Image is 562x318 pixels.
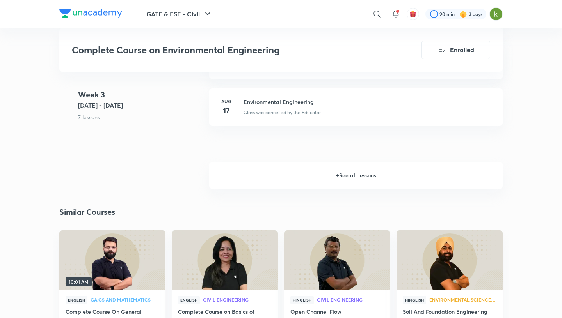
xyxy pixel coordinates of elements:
[78,89,203,101] h4: Week 3
[244,98,493,106] h3: Environmental Engineering
[59,9,122,20] a: Company Logo
[290,307,384,317] a: Open Channel Flow
[429,297,496,303] a: Environmental Science and Engineering
[66,277,92,286] span: 10:01 AM
[78,113,203,121] p: 7 lessons
[407,8,419,20] button: avatar
[142,6,217,22] button: GATE & ESE - Civil
[58,230,166,290] img: new-thumbnail
[395,230,503,290] img: new-thumbnail
[459,10,467,18] img: streak
[290,296,314,304] span: Hinglish
[59,9,122,18] img: Company Logo
[429,297,496,302] span: Environmental Science and Engineering
[317,297,384,303] a: Civil Engineering
[397,230,503,290] a: new-thumbnail
[178,296,200,304] span: English
[219,105,234,117] h4: 17
[66,296,87,304] span: English
[403,296,426,304] span: Hinglish
[209,88,503,135] a: Aug17Environmental EngineeringClass was cancelled by the Educator
[78,101,203,110] h5: [DATE] - [DATE]
[59,206,115,218] h2: Similar Courses
[244,109,321,116] p: Class was cancelled by the Educator
[91,297,159,303] a: GA,GS and Mathematics
[421,41,490,59] button: Enrolled
[59,230,165,290] a: new-thumbnail10:01 AM
[409,11,416,18] img: avatar
[171,230,279,290] img: new-thumbnail
[72,44,377,56] h3: Complete Course on Environmental Engineering
[283,230,391,290] img: new-thumbnail
[203,297,272,303] a: Civil Engineering
[172,230,278,290] a: new-thumbnail
[317,297,384,302] span: Civil Engineering
[203,297,272,302] span: Civil Engineering
[209,162,503,189] h6: + See all lessons
[91,297,159,302] span: GA,GS and Mathematics
[284,230,390,290] a: new-thumbnail
[489,7,503,21] img: Piyush raj
[219,98,234,105] h6: Aug
[403,307,496,317] a: Soil And Foundation Engineering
